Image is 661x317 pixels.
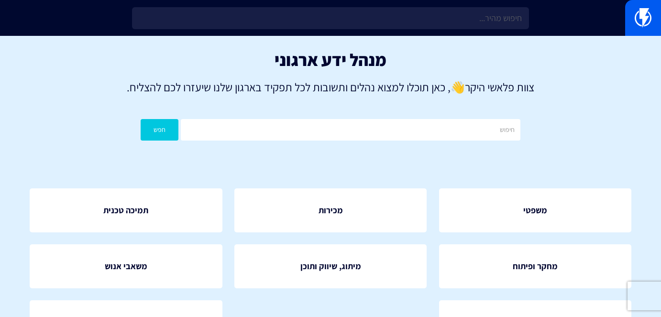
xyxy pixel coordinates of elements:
button: חפש [141,119,178,141]
input: חיפוש [181,119,520,141]
span: תמיכה טכנית [103,204,148,217]
p: צוות פלאשי היקר , כאן תוכלו למצוא נהלים ותשובות לכל תפקיד בארגון שלנו שיעזרו לכם להצליח. [14,79,647,95]
strong: 👋 [451,79,465,95]
span: מיתוג, שיווק ותוכן [300,260,361,273]
a: מכירות [234,188,427,232]
a: משפטי [439,188,632,232]
a: תמיכה טכנית [30,188,222,232]
input: חיפוש מהיר... [132,7,529,29]
a: מחקר ופיתוח [439,244,632,288]
span: מחקר ופיתוח [513,260,558,273]
span: מכירות [319,204,343,217]
span: משפטי [523,204,547,217]
a: מיתוג, שיווק ותוכן [234,244,427,288]
span: משאבי אנוש [105,260,147,273]
a: משאבי אנוש [30,244,222,288]
h1: מנהל ידע ארגוני [14,50,647,69]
